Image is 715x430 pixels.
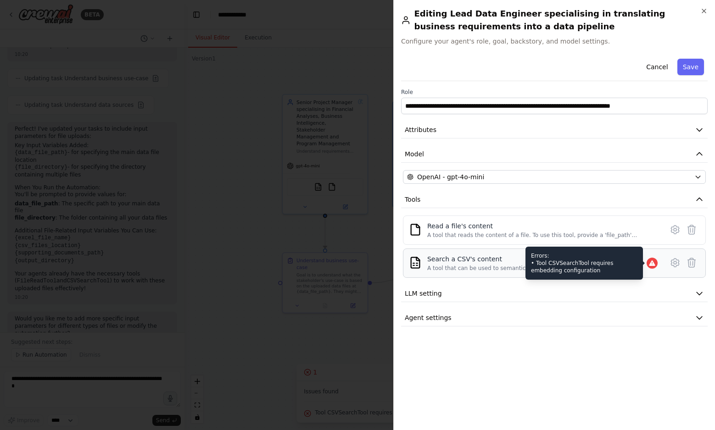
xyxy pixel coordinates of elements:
button: Agent settings [401,309,708,326]
label: Role [401,88,708,96]
img: FileReadTool [409,223,422,236]
button: Configure tool [667,254,683,271]
button: Delete tool [683,254,700,271]
span: Attributes [405,125,436,134]
button: Tools [401,191,708,208]
h2: Editing Lead Data Engineer specialising in translating business requirements into a data pipeline [401,7,708,33]
span: Model [405,149,424,159]
button: LLM setting [401,285,708,302]
div: A tool that reads the content of a file. To use this tool, provide a 'file_path' parameter with t... [427,232,658,239]
div: Errors: • Tool CSVSearchTool requires embedding configuration [525,247,643,280]
button: Cancel [641,59,673,75]
button: Delete tool [683,221,700,238]
button: Attributes [401,121,708,138]
span: Agent settings [405,313,452,322]
span: OpenAI - gpt-4o-mini [417,172,484,182]
span: Tools [405,195,421,204]
button: Model [401,146,708,163]
button: Configure tool [667,221,683,238]
span: Configure your agent's role, goal, backstory, and model settings. [401,37,708,46]
img: CSVSearchTool [409,256,422,269]
div: Read a file's content [427,221,658,231]
button: OpenAI - gpt-4o-mini [403,170,706,184]
span: LLM setting [405,289,442,298]
div: Search a CSV's content [427,254,630,264]
div: A tool that can be used to semantic search a query from a CSV's content. [427,265,630,272]
button: Save [677,59,704,75]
